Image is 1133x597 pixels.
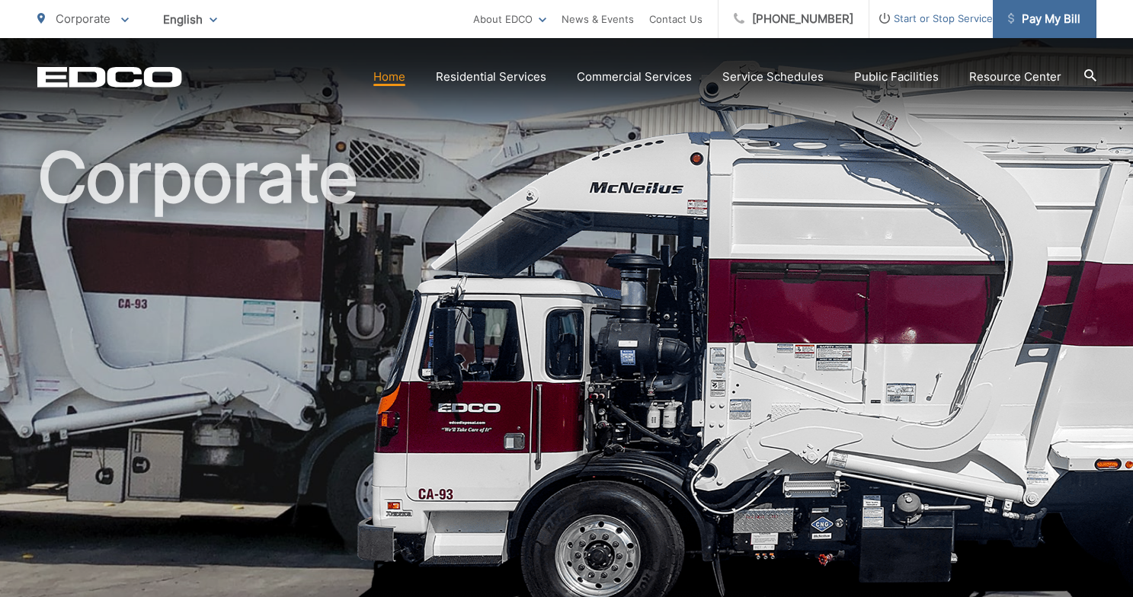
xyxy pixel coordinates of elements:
a: Home [373,68,405,86]
a: Residential Services [436,68,546,86]
a: EDCD logo. Return to the homepage. [37,66,182,88]
a: Resource Center [969,68,1061,86]
span: Corporate [56,11,110,26]
a: About EDCO [473,10,546,28]
span: Pay My Bill [1008,10,1080,28]
a: Public Facilities [854,68,939,86]
span: English [152,6,229,33]
a: News & Events [562,10,634,28]
a: Contact Us [649,10,703,28]
a: Commercial Services [577,68,692,86]
a: Service Schedules [722,68,824,86]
